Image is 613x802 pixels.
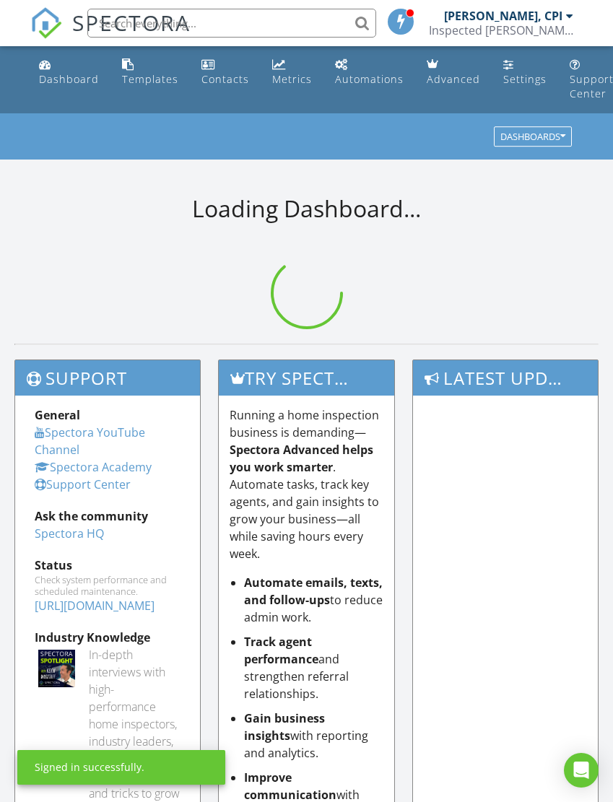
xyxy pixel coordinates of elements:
strong: Automate emails, texts, and follow-ups [244,575,383,608]
button: Dashboards [494,127,572,147]
div: Open Intercom Messenger [564,753,599,788]
div: Inspected Moore, LLC [429,23,573,38]
li: and strengthen referral relationships. [244,633,384,702]
img: The Best Home Inspection Software - Spectora [30,7,62,39]
div: Dashboard [39,72,99,86]
strong: Gain business insights [244,710,325,744]
li: to reduce admin work. [244,574,384,626]
img: Spectoraspolightmain [38,650,75,687]
div: Automations [335,72,404,86]
input: Search everything... [87,9,376,38]
div: Industry Knowledge [35,629,181,646]
strong: General [35,407,80,423]
a: Automations (Basic) [329,52,409,93]
a: Metrics [266,52,318,93]
p: Running a home inspection business is demanding— . Automate tasks, track key agents, and gain ins... [230,406,384,562]
div: Advanced [427,72,480,86]
strong: Track agent performance [244,634,318,667]
a: Spectora Academy [35,459,152,475]
div: Settings [503,72,547,86]
div: Status [35,557,181,574]
div: [PERSON_NAME], CPI [444,9,562,23]
a: SPECTORA [30,19,191,50]
h3: Try spectora advanced [DATE] [219,360,395,396]
h3: Latest Updates [413,360,598,396]
div: Contacts [201,72,249,86]
div: Templates [122,72,178,86]
div: Dashboards [500,132,565,142]
h3: Support [15,360,200,396]
a: Templates [116,52,184,93]
a: Dashboard [33,52,105,93]
a: Advanced [421,52,486,93]
a: Spectora YouTube Channel [35,424,145,458]
li: with reporting and analytics. [244,710,384,762]
strong: Spectora Advanced helps you work smarter [230,442,373,475]
div: Check system performance and scheduled maintenance. [35,574,181,597]
div: Signed in successfully. [35,760,144,775]
a: Support Center [35,476,131,492]
a: Settings [497,52,552,93]
a: [URL][DOMAIN_NAME] [35,598,155,614]
a: Contacts [196,52,255,93]
div: Metrics [272,72,312,86]
div: Ask the community [35,507,181,525]
a: Spectora HQ [35,526,104,541]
